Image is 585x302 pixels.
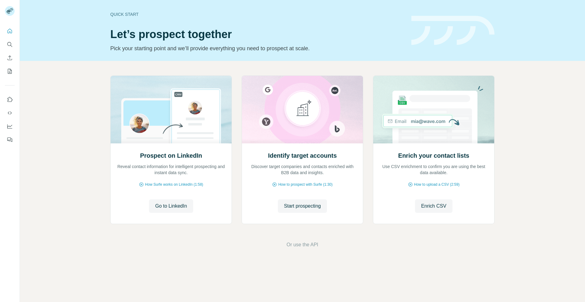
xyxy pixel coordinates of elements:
[149,199,193,213] button: Go to LinkedIn
[411,16,495,45] img: banner
[414,182,459,187] span: How to upload a CSV (2:59)
[286,241,318,248] button: Or use the API
[242,76,363,143] img: Identify target accounts
[398,151,469,160] h2: Enrich your contact lists
[278,199,327,213] button: Start prospecting
[373,76,495,143] img: Enrich your contact lists
[284,202,321,210] span: Start prospecting
[110,44,404,53] p: Pick your starting point and we’ll provide everything you need to prospect at scale.
[5,26,15,37] button: Quick start
[5,107,15,118] button: Use Surfe API
[278,182,332,187] span: How to prospect with Surfe (1:30)
[5,39,15,50] button: Search
[5,66,15,77] button: My lists
[5,94,15,105] button: Use Surfe on LinkedIn
[5,52,15,63] button: Enrich CSV
[268,151,337,160] h2: Identify target accounts
[379,163,488,176] p: Use CSV enrichment to confirm you are using the best data available.
[145,182,203,187] span: How Surfe works on LinkedIn (1:58)
[248,163,357,176] p: Discover target companies and contacts enriched with B2B data and insights.
[415,199,452,213] button: Enrich CSV
[110,76,232,143] img: Prospect on LinkedIn
[110,28,404,40] h1: Let’s prospect together
[117,163,225,176] p: Reveal contact information for intelligent prospecting and instant data sync.
[5,134,15,145] button: Feedback
[421,202,446,210] span: Enrich CSV
[155,202,187,210] span: Go to LinkedIn
[5,121,15,132] button: Dashboard
[140,151,202,160] h2: Prospect on LinkedIn
[110,11,404,17] div: Quick start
